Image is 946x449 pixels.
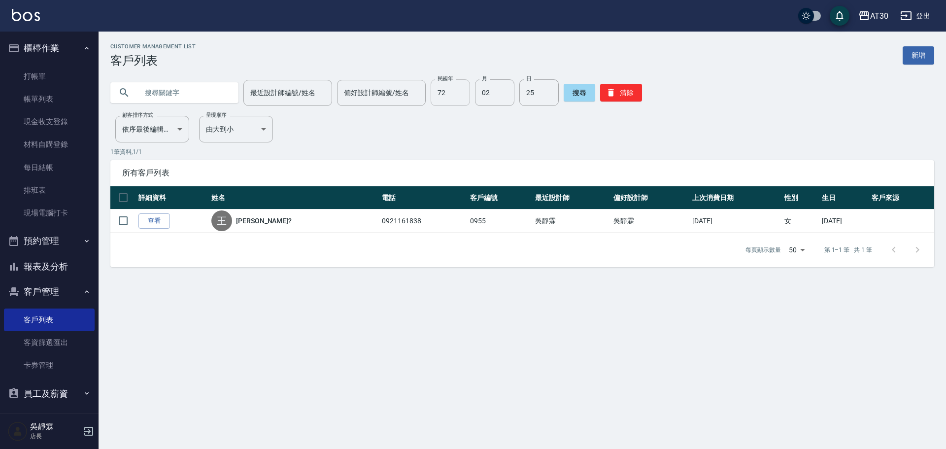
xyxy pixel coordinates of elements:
button: 清除 [600,84,642,102]
img: Person [8,421,28,441]
label: 民國年 [438,75,453,82]
a: 材料自購登錄 [4,133,95,156]
a: 卡券管理 [4,354,95,377]
th: 性別 [782,186,819,209]
th: 上次消費日期 [690,186,782,209]
a: 帳單列表 [4,88,95,110]
div: 王 [211,210,232,231]
a: 查看 [138,213,170,229]
td: [DATE] [690,209,782,233]
button: 商品管理 [4,406,95,432]
p: 店長 [30,432,80,441]
a: 排班表 [4,179,95,202]
button: 登出 [896,7,934,25]
a: 每日結帳 [4,156,95,179]
td: [DATE] [819,209,869,233]
p: 第 1–1 筆 共 1 筆 [824,245,872,254]
a: 現金收支登錄 [4,110,95,133]
a: 客資篩選匯出 [4,331,95,354]
th: 偏好設計師 [611,186,689,209]
td: 吳靜霖 [611,209,689,233]
label: 呈現順序 [206,111,227,119]
img: Logo [12,9,40,21]
button: AT30 [854,6,892,26]
a: [PERSON_NAME]? [236,216,292,226]
h2: Customer Management List [110,43,196,50]
h3: 客戶列表 [110,54,196,68]
td: 0955 [468,209,533,233]
button: 客戶管理 [4,279,95,305]
button: 員工及薪資 [4,381,95,407]
th: 生日 [819,186,869,209]
div: 50 [785,237,809,263]
button: 櫃檯作業 [4,35,95,61]
td: 吳靜霖 [533,209,611,233]
th: 電話 [379,186,468,209]
th: 最近設計師 [533,186,611,209]
div: AT30 [870,10,888,22]
label: 月 [482,75,487,82]
a: 新增 [903,46,934,65]
button: save [830,6,849,26]
td: 女 [782,209,819,233]
a: 客戶列表 [4,309,95,331]
span: 所有客戶列表 [122,168,922,178]
label: 顧客排序方式 [122,111,153,119]
th: 客戶編號 [468,186,533,209]
button: 預約管理 [4,228,95,254]
th: 客戶來源 [869,186,934,209]
h5: 吳靜霖 [30,422,80,432]
button: 報表及分析 [4,254,95,279]
a: 打帳單 [4,65,95,88]
td: 0921161838 [379,209,468,233]
div: 由大到小 [199,116,273,142]
th: 姓名 [209,186,379,209]
p: 1 筆資料, 1 / 1 [110,147,934,156]
label: 日 [526,75,531,82]
p: 每頁顯示數量 [745,245,781,254]
a: 現場電腦打卡 [4,202,95,224]
button: 搜尋 [564,84,595,102]
input: 搜尋關鍵字 [138,79,231,106]
th: 詳細資料 [136,186,209,209]
div: 依序最後編輯時間 [115,116,189,142]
